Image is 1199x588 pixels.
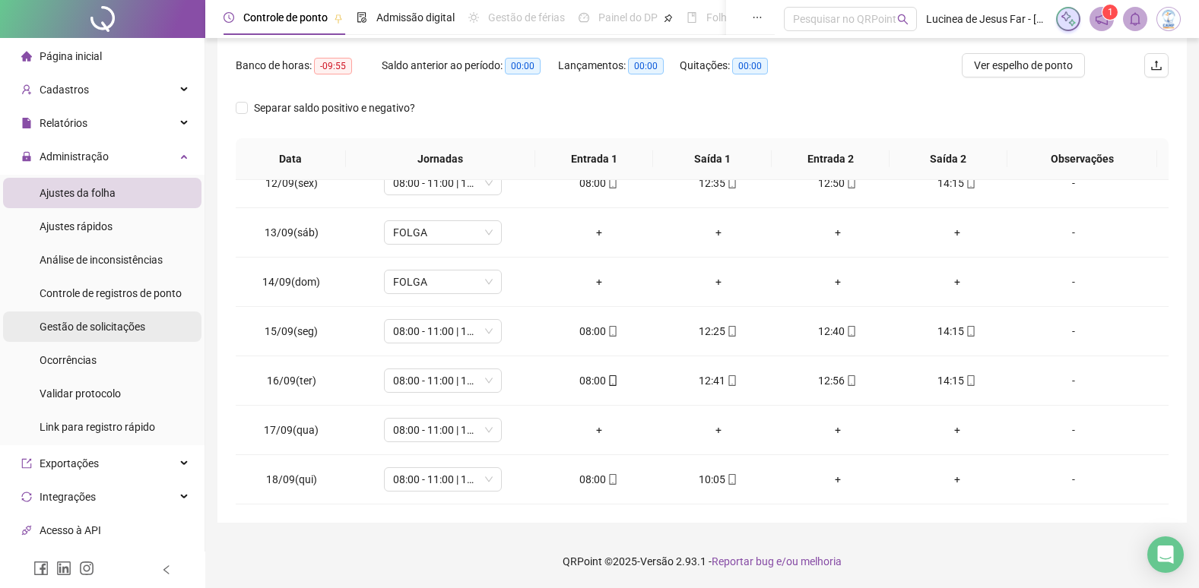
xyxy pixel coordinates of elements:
[897,14,909,25] span: search
[21,151,32,162] span: lock
[21,118,32,128] span: file
[40,354,97,366] span: Ocorrências
[205,535,1199,588] footer: QRPoint © 2025 - 2.93.1 -
[1095,12,1109,26] span: notification
[725,326,737,337] span: mobile
[40,287,182,299] span: Controle de registros de ponto
[909,273,1004,290] div: +
[248,100,421,116] span: Separar saldo positivo e negativo?
[1029,422,1118,438] div: -
[265,177,318,189] span: 12/09(sex)
[845,326,857,337] span: mobile
[1007,138,1157,180] th: Observações
[266,473,317,485] span: 18/09(qui)
[40,117,87,129] span: Relatórios
[262,276,320,288] span: 14/09(dom)
[535,138,653,180] th: Entrada 1
[752,12,763,23] span: ellipsis
[606,326,618,337] span: mobile
[1147,536,1184,573] div: Open Intercom Messenger
[551,422,646,438] div: +
[393,172,493,194] span: 08:00 - 11:00 | 11:15 - 14:15
[346,138,536,180] th: Jornadas
[40,187,116,199] span: Ajustes da folha
[653,138,771,180] th: Saída 1
[790,224,885,241] div: +
[1150,59,1163,71] span: upload
[790,471,885,488] div: +
[845,178,857,188] span: mobile
[579,12,589,23] span: dashboard
[393,419,493,441] span: 08:00 - 11:00 | 11:15 - 14:15
[334,14,343,23] span: pushpin
[382,57,558,74] div: Saldo anterior ao período:
[40,150,109,163] span: Administração
[1102,5,1118,20] sup: 1
[671,175,766,191] div: 12:35
[40,321,145,333] span: Gestão de solicitações
[1157,8,1180,30] img: 83834
[909,175,1004,191] div: 14:15
[606,178,618,188] span: mobile
[56,561,71,576] span: linkedin
[712,555,842,567] span: Reportar bug e/ou melhoria
[706,11,804,24] span: Folha de pagamento
[314,58,352,74] span: -09:55
[926,11,1047,27] span: Lucinea de Jesus Far - [GEOGRAPHIC_DATA]
[224,12,234,23] span: clock-circle
[1020,150,1145,167] span: Observações
[21,525,32,536] span: api
[671,422,766,438] div: +
[551,372,646,389] div: 08:00
[845,375,857,386] span: mobile
[40,524,101,536] span: Acesso à API
[606,474,618,485] span: mobile
[1029,175,1118,191] div: -
[790,273,885,290] div: +
[393,369,493,392] span: 08:00 - 11:00 | 11:15 - 14:15
[1108,7,1113,17] span: 1
[964,326,976,337] span: mobile
[725,178,737,188] span: mobile
[376,11,455,24] span: Admissão digital
[790,372,885,389] div: 12:56
[21,492,32,502] span: sync
[551,224,646,241] div: +
[964,178,976,188] span: mobile
[790,175,885,191] div: 12:50
[962,53,1085,77] button: Ver espelho de ponto
[790,323,885,340] div: 12:40
[671,224,766,241] div: +
[628,58,664,74] span: 00:00
[161,564,172,575] span: left
[680,57,796,74] div: Quitações:
[909,372,1004,389] div: 14:15
[909,422,1004,438] div: +
[909,224,1004,241] div: +
[551,175,646,191] div: 08:00
[890,138,1007,180] th: Saída 2
[725,474,737,485] span: mobile
[909,323,1004,340] div: 14:15
[606,375,618,386] span: mobile
[393,221,493,244] span: FOLGA
[551,323,646,340] div: 08:00
[33,561,49,576] span: facebook
[468,12,479,23] span: sun
[79,561,94,576] span: instagram
[393,320,493,343] span: 08:00 - 11:00 | 11:15 - 14:15
[1029,273,1118,290] div: -
[40,387,121,400] span: Validar protocolo
[964,375,976,386] span: mobile
[488,11,565,24] span: Gestão de férias
[40,50,102,62] span: Página inicial
[1029,372,1118,389] div: -
[974,57,1073,74] span: Ver espelho de ponto
[671,273,766,290] div: +
[243,11,328,24] span: Controle de ponto
[1060,11,1077,27] img: sparkle-icon.fc2bf0ac1784a2077858766a79e2daf3.svg
[671,323,766,340] div: 12:25
[725,375,737,386] span: mobile
[558,57,680,74] div: Lançamentos:
[21,51,32,62] span: home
